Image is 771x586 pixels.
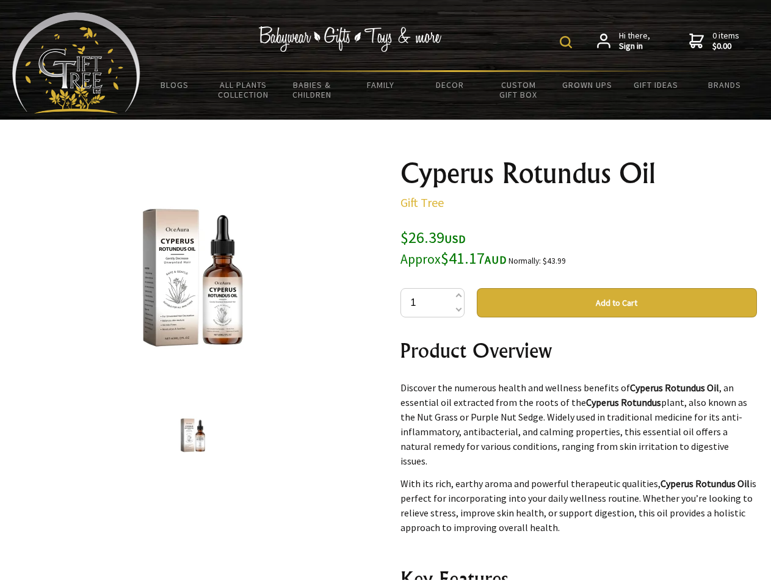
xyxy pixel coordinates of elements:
[444,232,466,246] span: USD
[477,288,757,317] button: Add to Cart
[485,253,507,267] span: AUD
[552,72,621,98] a: Grown Ups
[619,41,650,52] strong: Sign in
[690,72,759,98] a: Brands
[415,72,484,98] a: Decor
[619,31,650,52] span: Hi there,
[712,30,739,52] span: 0 items
[586,396,661,408] strong: Cyperus Rotundus
[209,72,278,107] a: All Plants Collection
[98,183,288,373] img: Cyperus Rotundus Oil
[278,72,347,107] a: Babies & Children
[509,256,566,266] small: Normally: $43.99
[597,31,650,52] a: Hi there,Sign in
[400,336,757,365] h2: Product Overview
[400,380,757,468] p: Discover the numerous health and wellness benefits of , an essential oil extracted from the roots...
[12,12,140,114] img: Babyware - Gifts - Toys and more...
[712,41,739,52] strong: $0.00
[347,72,416,98] a: Family
[630,382,719,394] strong: Cyperus Rotundus Oil
[140,72,209,98] a: BLOGS
[484,72,553,107] a: Custom Gift Box
[689,31,739,52] a: 0 items$0.00
[400,195,444,210] a: Gift Tree
[400,251,441,267] small: Approx
[259,26,442,52] img: Babywear - Gifts - Toys & more
[661,477,750,490] strong: Cyperus Rotundus Oil
[400,159,757,188] h1: Cyperus Rotundus Oil
[400,476,757,535] p: With its rich, earthy aroma and powerful therapeutic qualities, is perfect for incorporating into...
[170,412,216,458] img: Cyperus Rotundus Oil
[400,227,507,268] span: $26.39 $41.17
[621,72,690,98] a: Gift Ideas
[560,36,572,48] img: product search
